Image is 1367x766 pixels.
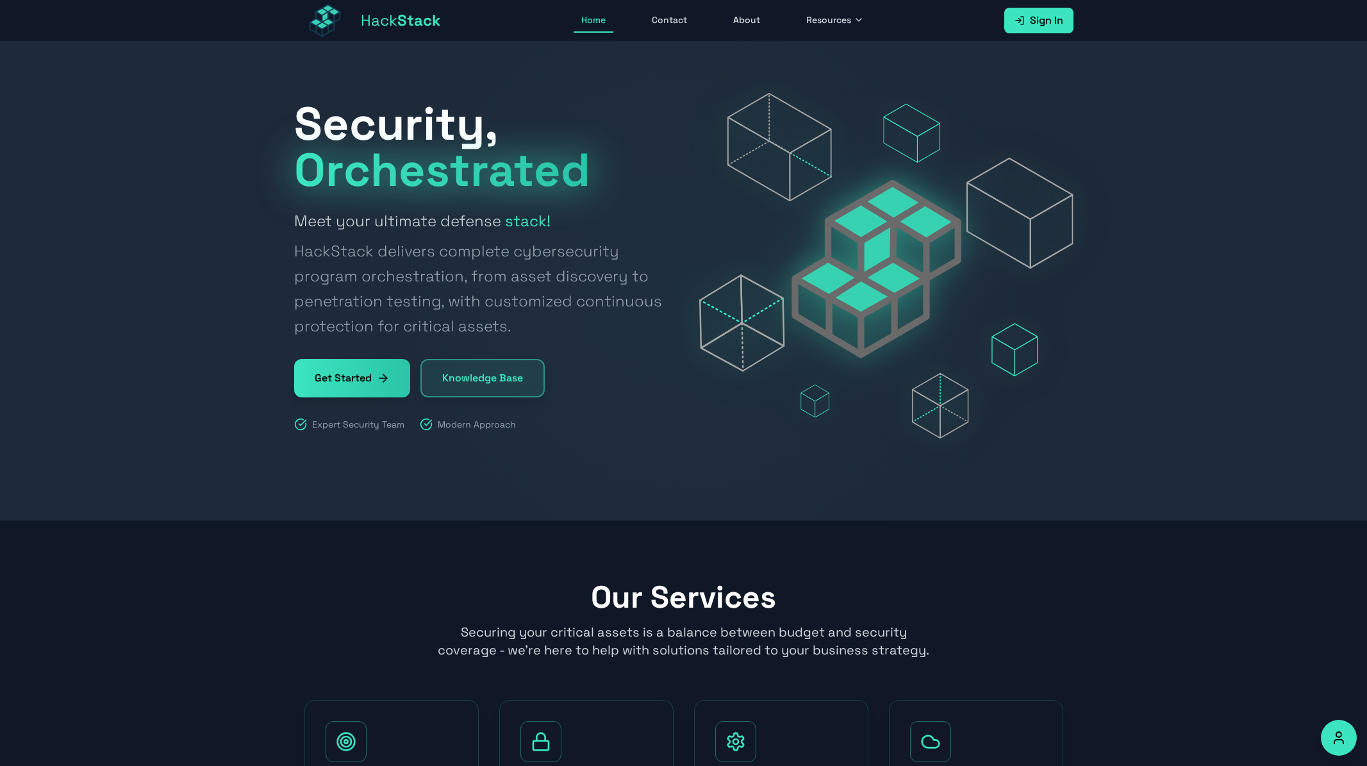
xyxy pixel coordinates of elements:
[294,238,668,338] span: HackStack delivers complete cybersecurity program orchestration, from asset discovery to penetrat...
[294,101,668,193] h1: Security,
[294,208,668,338] h2: Meet your ultimate defense
[438,623,930,659] p: Securing your critical assets is a balance between budget and security coverage - we're here to h...
[574,8,613,33] a: Home
[806,13,851,26] span: Resources
[294,582,1073,613] h2: Our Services
[1321,720,1357,756] button: Accessibility Options
[1030,13,1063,28] span: Sign In
[294,140,590,199] span: Orchestrated
[294,359,410,397] a: Get Started
[294,418,404,431] div: Expert Security Team
[799,8,872,33] button: Resources
[644,8,695,33] a: Contact
[420,359,545,397] a: Knowledge Base
[420,418,516,431] div: Modern Approach
[725,8,768,33] a: About
[505,211,551,231] strong: stack!
[397,10,441,30] span: Stack
[361,10,441,31] span: Hack
[1004,8,1073,33] a: Sign In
